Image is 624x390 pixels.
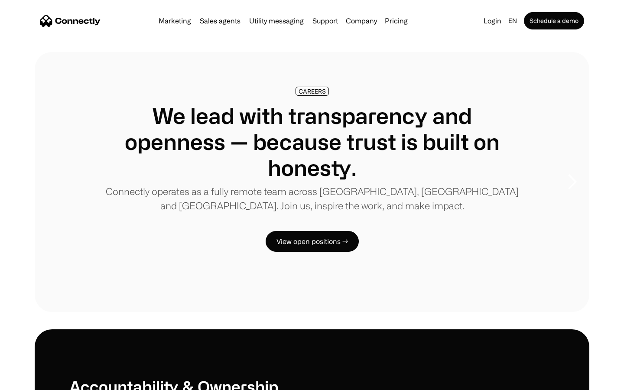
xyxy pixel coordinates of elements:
p: Connectly operates as a fully remote team across [GEOGRAPHIC_DATA], [GEOGRAPHIC_DATA] and [GEOGRA... [104,184,520,213]
div: Company [343,15,380,27]
a: Support [309,17,341,24]
a: Sales agents [196,17,244,24]
div: 1 of 8 [35,52,589,312]
div: Company [346,15,377,27]
a: View open positions → [266,231,359,252]
div: en [505,15,522,27]
a: Marketing [155,17,195,24]
a: Login [480,15,505,27]
div: CAREERS [299,88,326,94]
div: carousel [35,52,589,312]
h1: We lead with transparency and openness — because trust is built on honesty. [104,103,520,181]
div: en [508,15,517,27]
a: home [40,14,101,27]
aside: Language selected: English [9,374,52,387]
div: next slide [555,139,589,225]
ul: Language list [17,375,52,387]
a: Utility messaging [246,17,307,24]
a: Pricing [381,17,411,24]
a: Schedule a demo [524,12,584,29]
